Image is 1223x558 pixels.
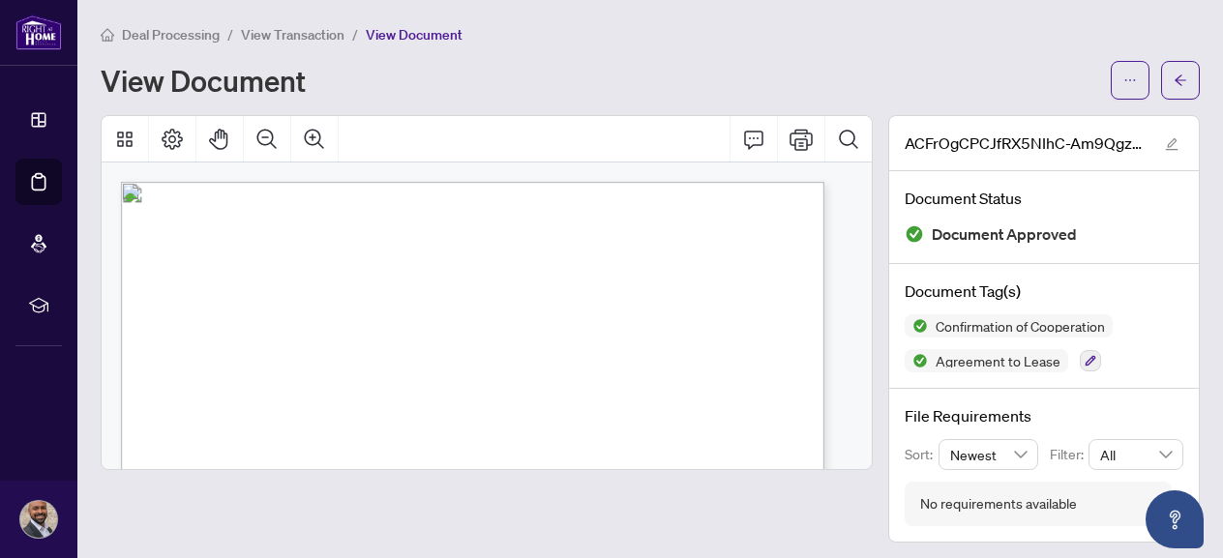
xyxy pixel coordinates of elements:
[101,65,306,96] h1: View Document
[101,28,114,42] span: home
[366,26,462,44] span: View Document
[928,354,1068,367] span: Agreement to Lease
[20,501,57,538] img: Profile Icon
[920,493,1077,514] div: No requirements available
[122,26,220,44] span: Deal Processing
[1100,440,1172,469] span: All
[932,221,1077,248] span: Document Approved
[928,319,1113,333] span: Confirmation of Cooperation
[1050,444,1089,465] p: Filter:
[905,404,1183,427] h4: File Requirements
[352,23,358,45] li: /
[15,15,62,50] img: logo
[227,23,233,45] li: /
[950,440,1028,469] span: Newest
[1146,490,1204,548] button: Open asap
[905,444,939,465] p: Sort:
[1123,73,1137,87] span: ellipsis
[905,279,1183,303] h4: Document Tag(s)
[241,26,344,44] span: View Transaction
[905,349,928,372] img: Status Icon
[905,224,924,244] img: Document Status
[905,132,1147,155] span: ACFrOgCPCJfRX5NIhC-Am9QgzqqqT6rlichOCeM6xrAyOtClueOXPhGdovxyHMsXoa7dlsTiYz0OgB1JhyYQtecFnFH5QjUCn...
[905,314,928,338] img: Status Icon
[1174,73,1187,87] span: arrow-left
[905,187,1183,210] h4: Document Status
[1165,137,1178,151] span: edit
